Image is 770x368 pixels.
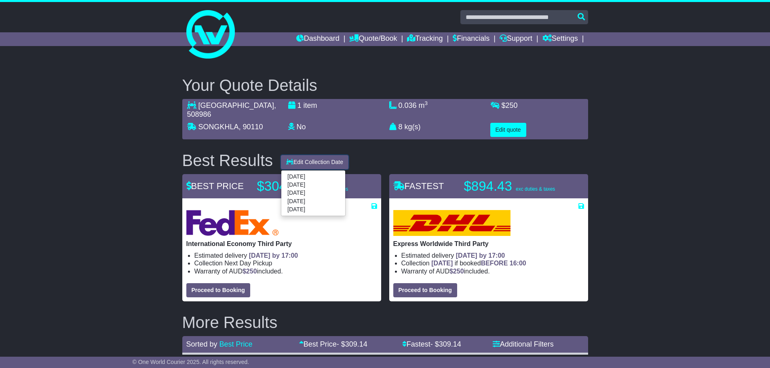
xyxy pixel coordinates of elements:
span: , 508986 [187,101,276,118]
span: Next Day Pickup [224,260,272,267]
li: Warranty of AUD included. [401,267,584,275]
h2: Your Quote Details [182,76,588,94]
li: Estimated delivery [401,252,584,259]
span: m [419,101,428,109]
a: [DATE] [281,189,345,197]
span: $ [449,268,464,275]
span: Sorted by [186,340,217,348]
a: [DATE] [281,206,345,214]
a: Fastest- $309.14 [402,340,461,348]
li: Estimated delivery [194,252,377,259]
button: Edit Collection Date [281,155,348,169]
a: Settings [542,32,578,46]
span: , 90110 [239,123,263,131]
span: [DATE] by 17:00 [456,252,505,259]
span: if booked [431,260,526,267]
a: Dashboard [296,32,340,46]
p: International Economy Third Party [186,240,377,248]
span: exc duties & taxes [516,186,555,192]
span: 1 [297,101,302,109]
span: 250 [453,268,464,275]
a: Best Price [219,340,253,348]
span: kg(s) [405,123,421,131]
img: FedEx Express: International Economy Third Party [186,210,279,236]
div: Best Results [178,151,277,169]
span: FASTEST [393,181,444,191]
a: Best Price- $309.14 [299,340,367,348]
span: item [304,101,317,109]
p: $304.02 [257,178,358,194]
span: 0.036 [399,101,417,109]
span: - $ [337,340,367,348]
button: Proceed to Booking [393,283,457,297]
button: Proceed to Booking [186,283,250,297]
span: 309.14 [345,340,367,348]
span: BEST PRICE [186,181,244,191]
span: 8 [399,123,403,131]
span: $ [243,268,257,275]
li: Collection [401,259,584,267]
a: [DATE] [281,197,345,205]
span: [DATE] [431,260,453,267]
li: Warranty of AUD included. [194,267,377,275]
span: $ [502,101,518,109]
a: Support [500,32,532,46]
span: No [297,123,306,131]
p: $894.43 [464,178,565,194]
h2: More Results [182,313,588,331]
span: © One World Courier 2025. All rights reserved. [133,359,249,365]
span: 250 [506,101,518,109]
a: Additional Filters [493,340,554,348]
a: [DATE] [281,172,345,181]
a: [DATE] [281,181,345,189]
span: [GEOGRAPHIC_DATA] [198,101,274,109]
span: 309.14 [439,340,461,348]
img: DHL: Express Worldwide Third Party [393,210,511,236]
span: 250 [246,268,257,275]
span: BEFORE [481,260,508,267]
p: Express Worldwide Third Party [393,240,584,248]
span: 16:00 [510,260,526,267]
a: Quote/Book [349,32,397,46]
button: Edit quote [490,123,526,137]
sup: 3 [425,100,428,106]
span: - $ [430,340,461,348]
a: Tracking [407,32,443,46]
a: Financials [453,32,489,46]
span: SONGKHLA [198,123,239,131]
li: Collection [194,259,377,267]
span: [DATE] by 17:00 [249,252,298,259]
